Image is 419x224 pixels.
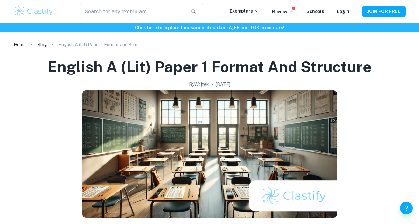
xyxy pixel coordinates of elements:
h2: [DATE] [216,81,230,88]
h6: Click here to explore thousands of marked IA, EE and TOK exemplars ! [1,24,418,31]
h2: By Wojtek [189,81,209,88]
a: Login [337,9,349,14]
button: Help and Feedback [400,202,413,214]
img: Clastify logo [14,5,54,18]
input: Search for any exemplars... [80,3,185,20]
a: Home [14,40,26,49]
a: Blog [37,40,47,49]
img: English A (Lit) Paper 1 Format and Structure cover image [82,90,337,218]
p: Review [272,8,294,15]
p: English A (Lit) Paper 1 Format and Structure [59,41,141,48]
p: Exemplars [230,8,259,15]
a: Schools [306,9,324,14]
p: • [212,81,213,88]
button: JOIN FOR FREE [362,6,406,17]
h1: English A (Lit) Paper 1 Format and Structure [47,57,372,77]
